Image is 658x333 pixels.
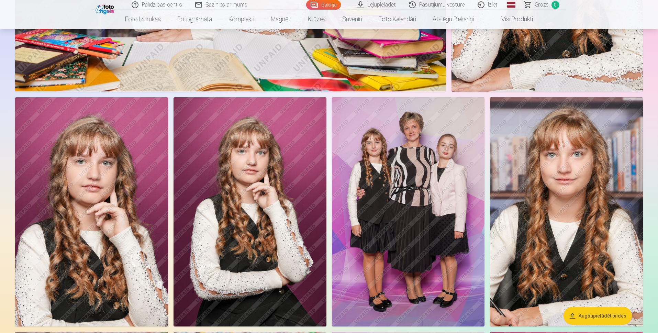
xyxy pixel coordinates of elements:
[263,10,300,29] a: Magnēti
[300,10,334,29] a: Krūzes
[535,1,549,9] span: Grozs
[370,10,424,29] a: Foto kalendāri
[220,10,263,29] a: Komplekti
[424,10,482,29] a: Atslēgu piekariņi
[117,10,169,29] a: Foto izdrukas
[551,1,559,9] span: 0
[95,3,116,14] img: /fa1
[564,307,632,325] button: Augšupielādēt bildes
[334,10,370,29] a: Suvenīri
[482,10,541,29] a: Visi produkti
[169,10,220,29] a: Fotogrāmata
